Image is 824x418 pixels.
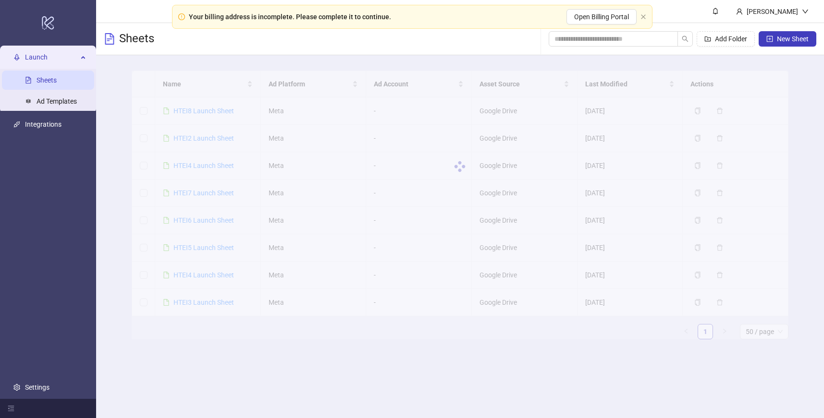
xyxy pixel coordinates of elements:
span: Launch [25,48,78,67]
span: down [802,8,809,15]
a: Integrations [25,120,61,128]
span: user [736,8,743,15]
h3: Sheets [119,31,154,47]
div: Your billing address is incomplete. Please complete it to continue. [189,12,391,22]
span: Open Billing Portal [574,13,629,21]
span: plus-square [766,36,773,42]
span: exclamation-circle [178,13,185,20]
span: bell [712,8,719,14]
button: Open Billing Portal [566,9,637,24]
div: [PERSON_NAME] [743,6,802,17]
span: rocket [13,54,20,60]
button: Add Folder [697,31,755,47]
span: folder-add [704,36,711,42]
span: Add Folder [715,35,747,43]
a: Ad Templates [37,97,77,105]
a: Sheets [37,76,57,84]
span: New Sheet [777,35,809,43]
button: New Sheet [759,31,816,47]
span: file-text [104,33,115,45]
span: menu-fold [8,405,14,412]
a: Settings [25,383,49,391]
span: search [682,36,689,42]
button: close [640,14,646,20]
